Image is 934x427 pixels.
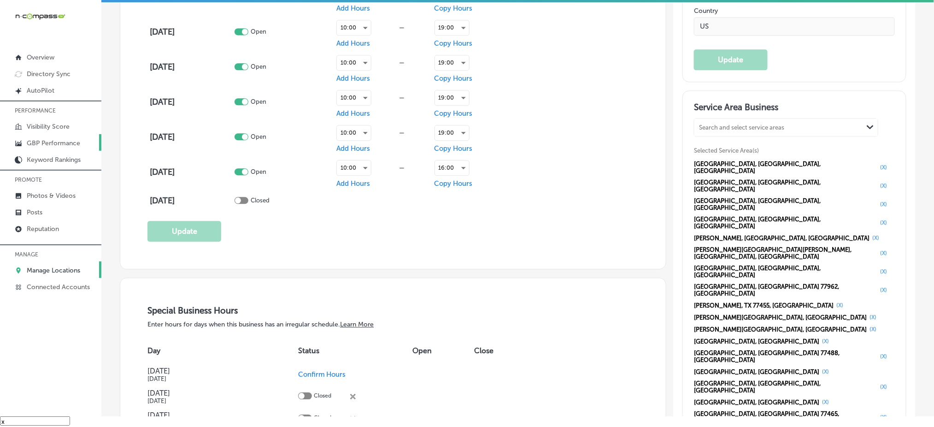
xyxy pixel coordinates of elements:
span: Confirm Hours [298,370,346,379]
h4: [DATE] [150,27,232,37]
span: [GEOGRAPHIC_DATA], [GEOGRAPHIC_DATA] 77962, [GEOGRAPHIC_DATA] [694,283,877,297]
button: (X) [834,302,846,309]
h3: Service Area Business [694,102,894,116]
th: Day [147,338,298,363]
p: AutoPilot [27,87,54,95]
div: 19:00 [435,125,469,140]
span: Add Hours [336,179,370,188]
span: [GEOGRAPHIC_DATA], [GEOGRAPHIC_DATA], [GEOGRAPHIC_DATA] [694,216,877,230]
button: (X) [867,314,879,321]
button: (X) [878,383,890,391]
h4: [DATE] [147,389,272,397]
p: Enter hours for days when this business has an irregular schedule. [147,320,639,328]
p: Open [251,28,266,35]
span: [GEOGRAPHIC_DATA], [GEOGRAPHIC_DATA] [694,368,819,375]
span: Copy Hours [435,109,473,118]
p: GBP Performance [27,139,80,147]
p: Keyword Rankings [27,156,81,164]
h4: [DATE] [150,132,232,142]
div: 10:00 [337,90,371,105]
p: Open [251,98,266,105]
input: Country [694,17,894,36]
span: Add Hours [336,109,370,118]
h4: [DATE] [150,62,232,72]
span: [GEOGRAPHIC_DATA], [GEOGRAPHIC_DATA], [GEOGRAPHIC_DATA] [694,160,877,174]
div: — [371,59,432,66]
span: [GEOGRAPHIC_DATA], [GEOGRAPHIC_DATA] 77488, [GEOGRAPHIC_DATA] [694,350,877,363]
span: Copy Hours [435,179,473,188]
span: [GEOGRAPHIC_DATA], [GEOGRAPHIC_DATA], [GEOGRAPHIC_DATA] [694,265,877,279]
div: 10:00 [337,160,371,175]
h4: [DATE] [150,167,232,177]
span: Copy Hours [435,144,473,153]
h5: [DATE] [147,375,272,382]
p: Visibility Score [27,123,70,130]
button: (X) [878,286,890,294]
button: (X) [878,219,890,226]
span: [GEOGRAPHIC_DATA], [GEOGRAPHIC_DATA], [GEOGRAPHIC_DATA] [694,197,877,211]
span: [PERSON_NAME][GEOGRAPHIC_DATA], [GEOGRAPHIC_DATA] [694,314,867,321]
p: Overview [27,53,54,61]
span: [GEOGRAPHIC_DATA], [GEOGRAPHIC_DATA] 77465, [GEOGRAPHIC_DATA] [694,410,877,424]
span: Add Hours [336,74,370,83]
div: 10:00 [337,125,371,140]
th: Close [474,338,516,363]
div: — [371,94,432,101]
p: Directory Sync [27,70,70,78]
p: Posts [27,208,42,216]
button: Update [147,221,221,242]
span: [GEOGRAPHIC_DATA], [GEOGRAPHIC_DATA] [694,338,819,345]
button: (X) [819,338,832,345]
span: [GEOGRAPHIC_DATA], [GEOGRAPHIC_DATA], [GEOGRAPHIC_DATA] [694,179,877,193]
button: (X) [819,398,832,406]
h4: [DATE] [147,367,272,375]
span: Copy Hours [435,4,473,12]
span: [PERSON_NAME], TX 77455, [GEOGRAPHIC_DATA] [694,302,834,309]
span: Copy Hours [435,74,473,83]
h4: [DATE] [150,196,232,206]
h3: Special Business Hours [147,305,639,316]
img: 660ab0bf-5cc7-4cb8-ba1c-48b5ae0f18e60NCTV_CLogo_TV_Black_-500x88.png [15,12,65,21]
button: (X) [878,268,890,275]
th: Open [412,338,474,363]
div: 10:00 [337,55,371,70]
p: Reputation [27,225,59,233]
button: (X) [878,249,890,257]
button: (X) [878,353,890,360]
button: (X) [867,326,879,333]
button: (X) [878,182,890,190]
th: Status [298,338,412,363]
span: [PERSON_NAME], [GEOGRAPHIC_DATA], [GEOGRAPHIC_DATA] [694,235,869,242]
div: 16:00 [435,160,469,175]
div: 19:00 [435,55,469,70]
button: (X) [819,368,832,375]
h5: [DATE] [147,397,272,404]
p: Open [251,63,266,70]
div: — [371,129,432,136]
button: Update [694,49,768,70]
span: Add Hours [336,4,370,12]
label: Country [694,7,894,15]
div: — [371,164,432,171]
span: Copy Hours [435,39,473,47]
span: Add Hours [336,39,370,47]
h4: [DATE] [150,97,232,107]
p: Closed [314,415,331,423]
p: Closed [314,392,331,401]
span: Selected Service Area(s) [694,147,759,154]
p: Closed [251,197,270,204]
a: Learn More [340,320,374,328]
span: Add Hours [336,144,370,153]
button: (X) [869,234,882,242]
div: 19:00 [435,20,469,35]
div: Search and select service areas [699,124,784,131]
div: 19:00 [435,90,469,105]
p: Manage Locations [27,267,80,274]
p: Open [251,168,266,175]
p: Open [251,133,266,140]
span: [PERSON_NAME][GEOGRAPHIC_DATA][PERSON_NAME], [GEOGRAPHIC_DATA], [GEOGRAPHIC_DATA] [694,246,877,260]
p: Photos & Videos [27,192,76,200]
h4: [DATE] [147,411,272,420]
p: Connected Accounts [27,283,90,291]
button: (X) [878,414,890,421]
